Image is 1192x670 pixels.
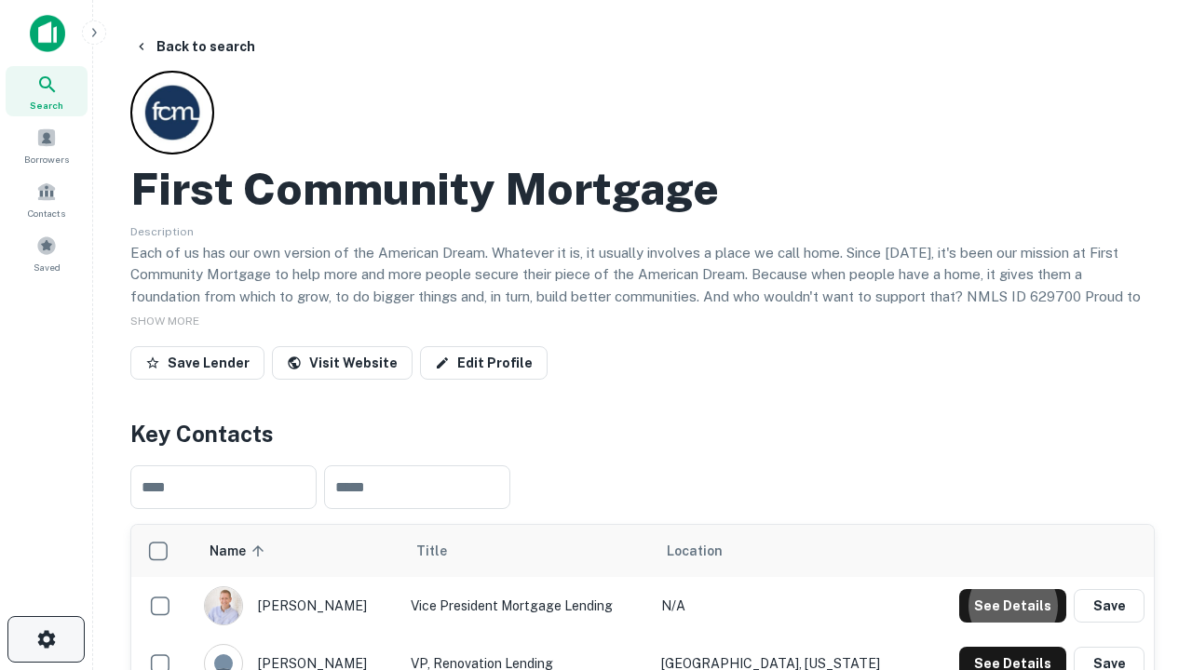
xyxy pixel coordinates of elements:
[420,346,548,380] a: Edit Profile
[959,589,1066,623] button: See Details
[6,66,88,116] a: Search
[130,417,1155,450] h4: Key Contacts
[204,586,392,625] div: [PERSON_NAME]
[1074,589,1145,623] button: Save
[272,346,413,380] a: Visit Website
[130,242,1155,329] p: Each of us has our own version of the American Dream. Whatever it is, it usually involves a place...
[1099,462,1192,551] iframe: Chat Widget
[130,162,719,216] h2: First Community Mortgage
[416,540,471,562] span: Title
[130,346,264,380] button: Save Lender
[130,315,199,328] span: SHOW MORE
[34,260,61,275] span: Saved
[130,225,194,238] span: Description
[24,152,69,167] span: Borrowers
[6,120,88,170] a: Borrowers
[667,540,723,562] span: Location
[6,228,88,278] a: Saved
[28,206,65,221] span: Contacts
[195,525,401,577] th: Name
[127,30,263,63] button: Back to search
[401,525,652,577] th: Title
[205,587,242,624] img: 1520878720083
[401,577,652,635] td: Vice President Mortgage Lending
[30,15,65,52] img: capitalize-icon.png
[30,98,63,113] span: Search
[6,174,88,224] a: Contacts
[652,577,922,635] td: N/A
[210,540,270,562] span: Name
[652,525,922,577] th: Location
